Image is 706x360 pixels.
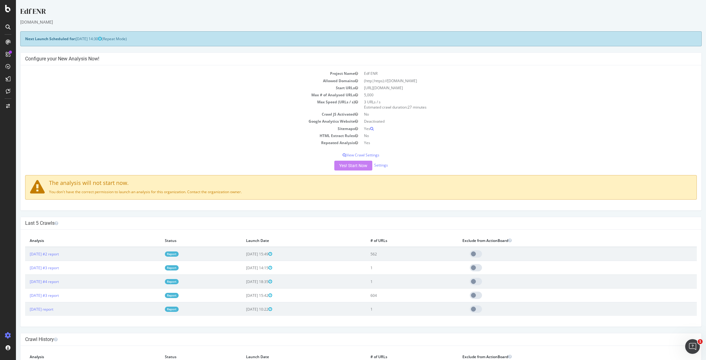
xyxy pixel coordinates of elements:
td: 604 [350,289,442,302]
td: Yes [345,139,681,146]
a: [DATE] #2 report [14,251,43,257]
td: Yes [345,125,681,132]
a: Report [149,265,163,270]
td: 562 [350,247,442,261]
p: View Crawl Settings [9,152,681,158]
div: Edf ENR [4,6,686,19]
td: 3 URLs / s Estimated crawl duration: [345,98,681,111]
a: Report [149,251,163,257]
span: [DATE] 18:35 [230,279,256,284]
h4: The analysis will not start now. [14,180,676,186]
h4: Crawl History [9,336,681,343]
div: (Repeat Mode) [4,31,686,46]
strong: Next Launch Scheduled for: [9,36,60,41]
td: Sitemaps [9,125,345,132]
th: # of URLs [350,234,442,247]
span: 1 [698,339,703,344]
h4: Last 5 Crawls [9,220,681,226]
a: Report [149,307,163,312]
td: No [345,132,681,139]
td: 1 [350,302,442,316]
td: Project Name [9,70,345,77]
a: [DATE] report [14,307,37,312]
th: Exclude from ActionBoard [442,234,648,247]
td: Start URLs [9,84,345,91]
td: (http|https)://[DOMAIN_NAME] [345,77,681,84]
span: [DATE] 15:42 [230,293,256,298]
iframe: Intercom live chat [685,339,700,354]
th: Analysis [9,234,144,247]
td: 5,000 [345,91,681,98]
td: Allowed Domains [9,77,345,84]
a: [DATE] #3 report [14,265,43,270]
td: Crawl JS Activated [9,111,345,118]
a: Settings [358,163,372,168]
td: No [345,111,681,118]
td: HTML Extract Rules [9,132,345,139]
td: [URL][DOMAIN_NAME] [345,84,681,91]
td: 1 [350,275,442,289]
div: [DOMAIN_NAME] [4,19,686,25]
span: [DATE] 10:22 [230,307,256,312]
td: Edf ENR [345,70,681,77]
span: [DATE] 15:49 [230,251,256,257]
td: 1 [350,261,442,275]
span: [DATE] 14:30 [60,36,86,41]
th: Status [144,234,226,247]
td: Google Analytics Website [9,118,345,125]
span: [DATE] 14:15 [230,265,256,270]
td: Max Speed (URLs / s) [9,98,345,111]
a: [DATE] #3 report [14,293,43,298]
td: Repeated Analysis [9,139,345,146]
span: 27 minutes [392,105,411,110]
a: Report [149,279,163,284]
td: Max # of Analysed URLs [9,91,345,98]
p: You don't have the correct permission to launch an analysis for this organization. Contact the or... [14,189,676,194]
td: Deactivated [345,118,681,125]
a: [DATE] #4 report [14,279,43,284]
a: Report [149,293,163,298]
th: Launch Date [226,234,350,247]
h4: Configure your New Analysis Now! [9,56,681,62]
